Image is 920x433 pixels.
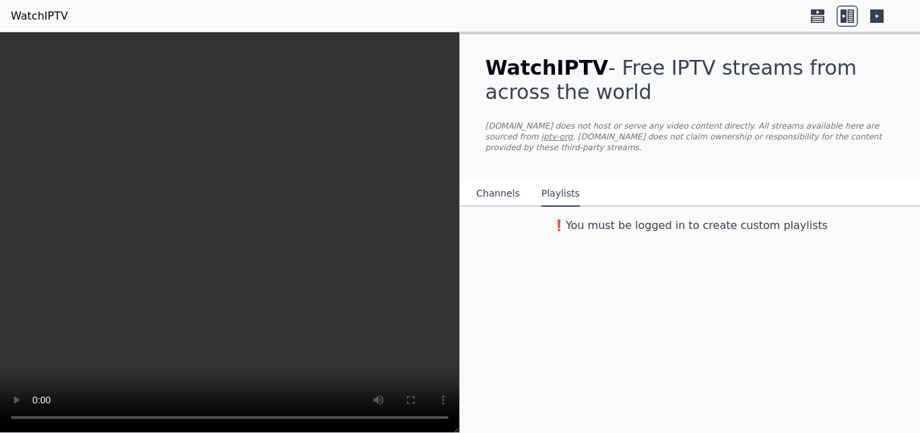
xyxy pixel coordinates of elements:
button: Channels [476,181,520,207]
p: [DOMAIN_NAME] does not host or serve any video content directly. All streams available here are s... [486,121,895,153]
h3: ❗️You must be logged in to create custom playlists [464,218,917,234]
span: WatchIPTV [486,56,609,79]
button: Playlists [541,181,580,207]
h1: - Free IPTV streams from across the world [486,56,895,104]
a: WatchIPTV [11,8,68,24]
a: iptv-org [541,132,573,141]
